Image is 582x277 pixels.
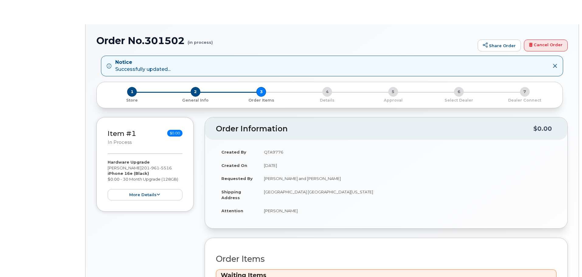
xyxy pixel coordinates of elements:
[221,163,247,168] strong: Created On
[221,176,253,181] strong: Requested By
[108,171,149,176] strong: iPhone 16e (Black)
[216,254,556,264] h2: Order Items
[108,160,150,164] strong: Hardware Upgrade
[108,140,132,145] small: in process
[127,87,137,97] span: 1
[533,123,552,134] div: $0.00
[165,98,226,103] p: General Info
[104,98,160,103] p: Store
[258,145,556,159] td: QTA9776
[221,150,246,154] strong: Created By
[221,189,241,200] strong: Shipping Address
[258,172,556,185] td: [PERSON_NAME] and [PERSON_NAME]
[258,185,556,204] td: [GEOGRAPHIC_DATA] [GEOGRAPHIC_DATA][US_STATE]
[159,165,172,170] span: 5516
[115,59,171,73] div: Successfully updated...
[221,208,243,213] strong: Attention
[163,97,229,103] a: 2 General Info
[188,35,213,45] small: (in process)
[108,189,182,200] button: more details
[108,159,182,200] div: [PERSON_NAME] $0.00 - 30 Month Upgrade (128GB)
[108,129,136,138] a: Item #1
[524,40,568,52] a: Cancel Order
[167,130,182,137] span: $0.00
[102,97,163,103] a: 1 Store
[150,165,159,170] span: 961
[191,87,200,97] span: 2
[258,159,556,172] td: [DATE]
[115,59,171,66] strong: Notice
[258,204,556,217] td: [PERSON_NAME]
[96,35,475,46] h1: Order No.301502
[216,125,533,133] h2: Order Information
[478,40,521,52] a: Share Order
[141,165,172,170] span: 201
